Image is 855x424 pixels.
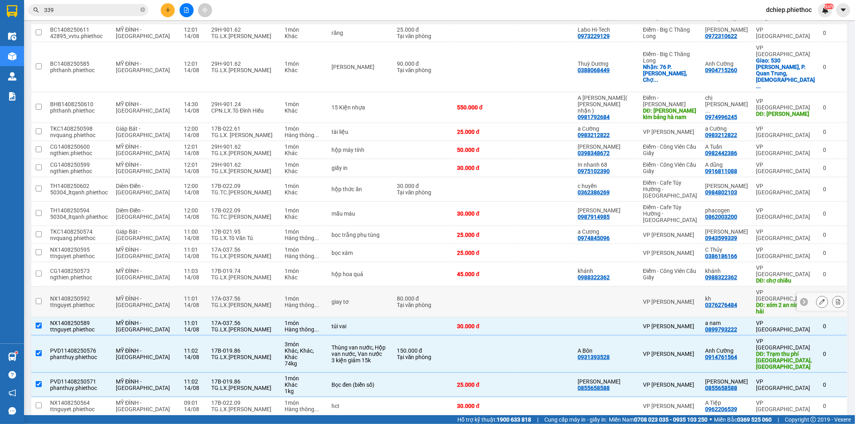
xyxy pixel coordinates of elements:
div: CG1408250600 [50,143,108,150]
div: 11:02 [184,347,203,354]
span: ... [653,77,658,83]
div: 14/08 [184,33,203,39]
div: Điểm - Cafe Túy Hường - [GEOGRAPHIC_DATA] [643,180,697,199]
div: 17B-022.61 [211,125,277,132]
div: 0 [823,30,843,36]
div: a Cương [578,228,635,235]
div: 0916811088 [705,168,737,174]
div: 17B-021.95 [211,228,277,235]
div: A dũng [705,162,748,168]
div: 0 [823,64,843,70]
div: VP [GEOGRAPHIC_DATA] [756,338,815,351]
div: NX1408250595 [50,246,108,253]
div: 0973229129 [578,33,610,39]
div: BC1408250585 [50,61,108,67]
div: TG.LX.[PERSON_NAME] [211,67,277,73]
div: Khác [285,168,323,174]
div: hộp thức ăn [331,186,388,192]
div: 30.000 đ [457,323,512,329]
div: túi vai [331,323,388,329]
div: 14/08 [184,150,203,156]
div: Tại văn phòng [397,354,449,360]
div: bọc trắng phụ tùng [331,232,388,238]
div: 1 món [285,320,323,326]
div: 0 [823,323,843,329]
img: warehouse-icon [8,353,16,361]
div: 0983212822 [578,132,610,138]
div: TH1408250602 [50,183,108,189]
div: DĐ: kim bình kim bảng hà nam [643,107,697,120]
div: phanthuy.phiethoc [50,354,108,360]
div: 1 món [285,228,323,235]
div: TG.LX.[PERSON_NAME] [211,168,277,174]
div: 0974845096 [578,235,610,241]
div: 0983212822 [705,132,737,138]
div: TKC1408250598 [50,125,108,132]
div: VP [GEOGRAPHIC_DATA] [756,289,815,302]
div: VP [PERSON_NAME] [643,232,697,238]
span: MỸ ĐÌNH - [GEOGRAPHIC_DATA] [116,143,170,156]
div: In nhanh 68 [578,162,635,168]
div: 12:00 [184,183,203,189]
div: a nam [705,320,748,326]
div: DĐ: Trạm thu phí Mỹ Lộc, Nam Định [756,351,815,370]
div: VP [PERSON_NAME] [643,299,697,305]
div: 11:01 [184,320,203,326]
div: VP [PERSON_NAME] [643,129,697,135]
span: MỸ ĐÌNH - [GEOGRAPHIC_DATA] [116,162,170,174]
div: 0975102390 [578,168,610,174]
div: Tài Liệu [331,64,388,70]
div: 0 [823,232,843,238]
div: 1 món [285,61,323,67]
div: CG1408250599 [50,162,108,168]
div: 3 kiện giảm 15k [331,357,388,363]
button: caret-down [836,3,850,17]
button: aim [198,3,212,17]
div: khánh [578,268,635,274]
div: nvquang.phiethoc [50,132,108,138]
div: Điểm - Big C Thăng Long [643,26,697,39]
div: CG1408250573 [50,268,108,274]
div: 12:00 [184,207,203,214]
div: CPN.LX.Tô Đình Hiếu [211,107,277,114]
div: 17B-022.09 [211,207,277,214]
div: 14/08 [184,235,203,241]
div: Điểm - Cafe Túy Hường - [GEOGRAPHIC_DATA] [643,204,697,223]
div: 17A-037.56 [211,320,277,326]
div: 3 món [285,341,323,347]
div: 12:01 [184,26,203,33]
div: TG.TC.[PERSON_NAME] [211,189,277,196]
div: 1 món [285,268,323,274]
div: 29H-901.24 [211,101,277,107]
div: VP [GEOGRAPHIC_DATA] [756,320,815,333]
span: ... [314,132,319,138]
div: Khác [285,107,323,114]
div: 17B-019.86 [211,347,277,354]
div: 150.000 đ [397,347,449,354]
span: MỸ ĐÌNH - [GEOGRAPHIC_DATA] [116,26,170,39]
div: VP [GEOGRAPHIC_DATA] [756,207,815,220]
div: 0 [823,210,843,217]
div: Labo Hi-Tech [578,26,635,33]
div: 17A-037.56 [211,246,277,253]
div: Điểm - Công Viên Cầu Giấy [643,143,697,156]
div: Anh Uý [705,228,748,235]
div: hộp máy tính [331,147,388,153]
img: icon-new-feature [822,6,829,14]
div: ttnguyet.phiethoc [50,326,108,333]
span: ... [705,107,710,114]
div: 17A-037.56 [211,295,277,302]
div: Điểm - Công Viên Cầu Giấy [643,268,697,281]
div: TG.TC.[PERSON_NAME] [211,214,277,220]
div: 0362386269 [578,189,610,196]
div: 0 [823,165,843,171]
div: 0 [823,104,843,111]
span: MỸ ĐÌNH - [GEOGRAPHIC_DATA] [116,61,170,73]
div: 1 món [285,125,323,132]
div: 14/08 [184,302,203,308]
div: 14/08 [184,107,203,114]
div: 0982442386 [705,150,737,156]
span: close-circle [140,6,145,14]
div: ngthien.phiethoc [50,168,108,174]
div: VP [GEOGRAPHIC_DATA] [756,264,815,277]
